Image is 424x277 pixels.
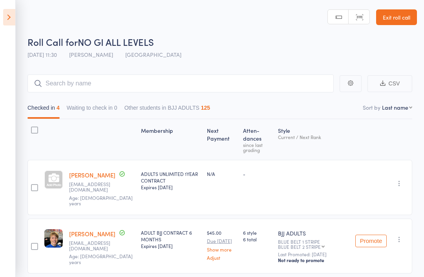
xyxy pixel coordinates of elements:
a: [PERSON_NAME] [69,171,115,179]
div: Current / Next Rank [278,134,349,139]
span: [PERSON_NAME] [69,51,113,58]
div: N/A [207,170,237,177]
span: Age: [DEMOGRAPHIC_DATA] years [69,253,133,265]
span: [GEOGRAPHIC_DATA] [125,51,181,58]
div: Not ready to promote [278,257,349,263]
div: Expires [DATE] [141,184,201,190]
label: Sort by [363,103,380,111]
button: Other students in BJJ ADULTS125 [124,101,210,119]
div: 0 [114,105,117,111]
small: Last Promoted: [DATE] [278,252,349,257]
div: ADULT BJJ CONTRACT 6 MONTHS [141,229,201,249]
a: Adjust [207,255,237,260]
small: alexjonhill123@hotmail.com [69,240,120,252]
div: Last name [382,103,408,111]
div: 125 [201,105,210,111]
div: Membership [138,123,204,156]
button: CSV [367,75,412,92]
span: 6 total [243,236,272,243]
span: [DATE] 11:30 [27,51,57,58]
small: Due [DATE] [207,238,237,244]
img: image1687477679.png [44,229,63,248]
button: Waiting to check in0 [67,101,117,119]
div: 4 [57,105,60,111]
span: Roll Call for [27,35,78,48]
span: NO GI ALL LEVELS [78,35,154,48]
input: Search by name [27,74,334,92]
div: since last grading [243,142,272,152]
button: Promote [355,235,387,247]
div: Style [275,123,352,156]
span: 6 style [243,229,272,236]
div: Next Payment [204,123,240,156]
div: $45.00 [207,229,237,260]
div: ADULTS UNLIMITED 1YEAR CONTRACT [141,170,201,190]
div: Atten­dances [240,123,275,156]
div: - [243,170,272,177]
small: kikajade24@hotmail.com [69,181,120,193]
span: Age: [DEMOGRAPHIC_DATA] years [69,194,133,206]
div: BJJ ADULTS [278,229,349,237]
a: Exit roll call [376,9,417,25]
div: Expires [DATE] [141,243,201,249]
a: [PERSON_NAME] [69,230,115,238]
div: BLUE BELT 1 STRIPE [278,239,349,249]
div: BLUE BELT 2 STRIPE [278,244,321,249]
button: Checked in4 [27,101,60,119]
a: Show more [207,247,237,252]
